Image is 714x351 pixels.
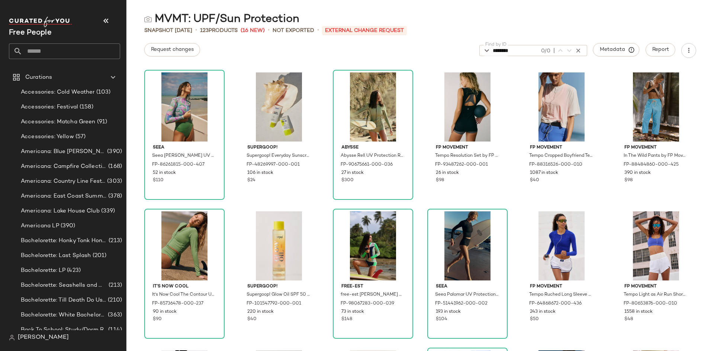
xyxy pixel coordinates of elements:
span: $24 [247,177,255,184]
span: $98 [436,177,444,184]
span: (378) [107,192,122,201]
span: Snapshot [DATE] [144,27,192,35]
span: Americana: Blue [PERSON_NAME] Baby [21,147,106,156]
span: It's Now Cool [153,283,216,290]
span: Not Exported [273,27,314,35]
div: MVMT: UPF/Sun Protection [144,12,299,27]
span: (103) [95,88,111,97]
span: Seea Palomar UV Protection Crop Top Rashguard at Free People in Black, Size: L [435,292,498,298]
span: Supergoop! [247,144,311,151]
span: • [268,26,270,35]
span: Abysse [341,144,405,151]
span: $90 [153,316,162,323]
span: (210) [106,296,122,305]
span: In The Wild Pants by FP Movement at Free People in Blue, Size: S [624,153,687,159]
span: (390) [59,222,75,230]
span: Tempo Cropped Boyfriend Tee by FP Movement at Free People in White, Size: M [529,153,592,159]
span: Americana: Country Line Festival [21,177,106,186]
span: (213) [107,237,122,245]
span: $40 [247,316,257,323]
span: 1558 in stock [624,309,653,315]
span: $148 [341,316,352,323]
span: FP Movement [624,144,688,151]
span: FP Movement [436,144,499,151]
span: (201) [91,251,107,260]
span: Tempo Light as Air Run Shorts by FP Movement at Free People in White, Size: M [624,292,687,298]
img: 90675661_036_c [335,72,411,142]
span: Americana LP [21,222,59,230]
span: Americana: Lake House Club [21,207,100,215]
button: Request changes [144,43,200,56]
span: Accessories: Festival [21,103,78,111]
span: FP-51441962-000-002 [435,300,488,307]
span: $98 [624,177,633,184]
span: Metadata [599,46,633,53]
span: Bachelorette: Till Death Do Us Party [21,296,106,305]
img: 88316526_010_a [524,72,599,142]
p: External Change Request [322,26,407,35]
span: It's Now Cool The Contour UV Protection Rashguard at Free People in Green, Size: S [152,292,215,298]
span: 390 in stock [624,170,651,176]
span: [PERSON_NAME] [18,333,69,342]
span: 220 in stock [247,309,274,315]
span: • [195,26,197,35]
div: Products [200,27,238,35]
span: Report [652,47,669,53]
span: FP-64868672-000-436 [529,300,582,307]
span: free-est [PERSON_NAME] Surf Rashie at Free People, Size: M [341,292,404,298]
span: Americana: East Coast Summer [21,192,107,201]
span: Bachelorette: White Bachelorette Outfits [21,311,106,319]
span: (91) [96,118,107,126]
img: 98067283_039_b [335,211,411,280]
span: FP Movement [530,283,593,290]
img: 48269997_001_0 [241,72,316,142]
span: Seea [PERSON_NAME] UV Protection Surf Rashguard at Free People in Blue, Size: S [152,153,215,159]
img: 85736478_237_a [147,211,222,280]
span: • [317,26,319,35]
span: 26 in stock [436,170,459,176]
span: FP-85736478-000-237 [152,300,203,307]
span: FP-101547792-000-001 [247,300,301,307]
span: Back To School: Study/Dorm Room Essentials [21,326,107,334]
span: FP-98067283-000-039 [341,300,394,307]
span: $50 [530,316,539,323]
img: 101547792_001_b [241,211,316,280]
span: FP-80653876-000-010 [624,300,677,307]
img: cfy_white_logo.C9jOOHJF.svg [9,17,72,27]
img: 93487262_001_b [430,72,505,142]
span: (423) [65,266,81,275]
span: FP-88484860-000-425 [624,162,679,168]
img: 51441962_002_d [430,211,505,280]
span: Supergoop! [247,283,311,290]
span: $300 [341,177,354,184]
span: 243 in stock [530,309,556,315]
span: FP Movement [624,283,688,290]
span: Supergoop! Everyday Sunscreen at Free People in Black [247,153,310,159]
span: (16 New) [241,27,265,35]
span: (303) [106,177,122,186]
span: (213) [107,281,122,290]
button: Report [646,43,675,56]
img: svg%3e [144,16,152,23]
span: 73 in stock [341,309,364,315]
span: $40 [530,177,539,184]
img: 64868672_436_a [524,211,599,280]
span: 106 in stock [247,170,273,176]
span: Accessories: Cold Weather [21,88,95,97]
span: $104 [436,316,447,323]
span: Tempo Ruched Long Sleeve by FP Movement at Free People in Blue, Size: M [529,292,592,298]
span: Bachelorette: Last Splash [21,251,91,260]
span: FP-48269997-000-001 [247,162,300,168]
span: Supergoop! Glow Oil SPF 50 at Free People [247,292,310,298]
span: FP Movement [530,144,593,151]
span: Bachelorette: Seashells and Wedding Bells [21,281,107,290]
span: FP-86261815-000-407 [152,162,205,168]
img: 80653876_010_e [618,211,694,280]
span: FP-93487262-000-001 [435,162,488,168]
span: (158) [78,103,93,111]
span: Curations [25,73,52,82]
span: Accessories: Yellow [21,133,74,141]
span: 123 [200,28,209,33]
span: Current Company Name [9,29,52,37]
span: Tempo Resolution Set by FP Movement at Free People in Black, Size: XS [435,153,498,159]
